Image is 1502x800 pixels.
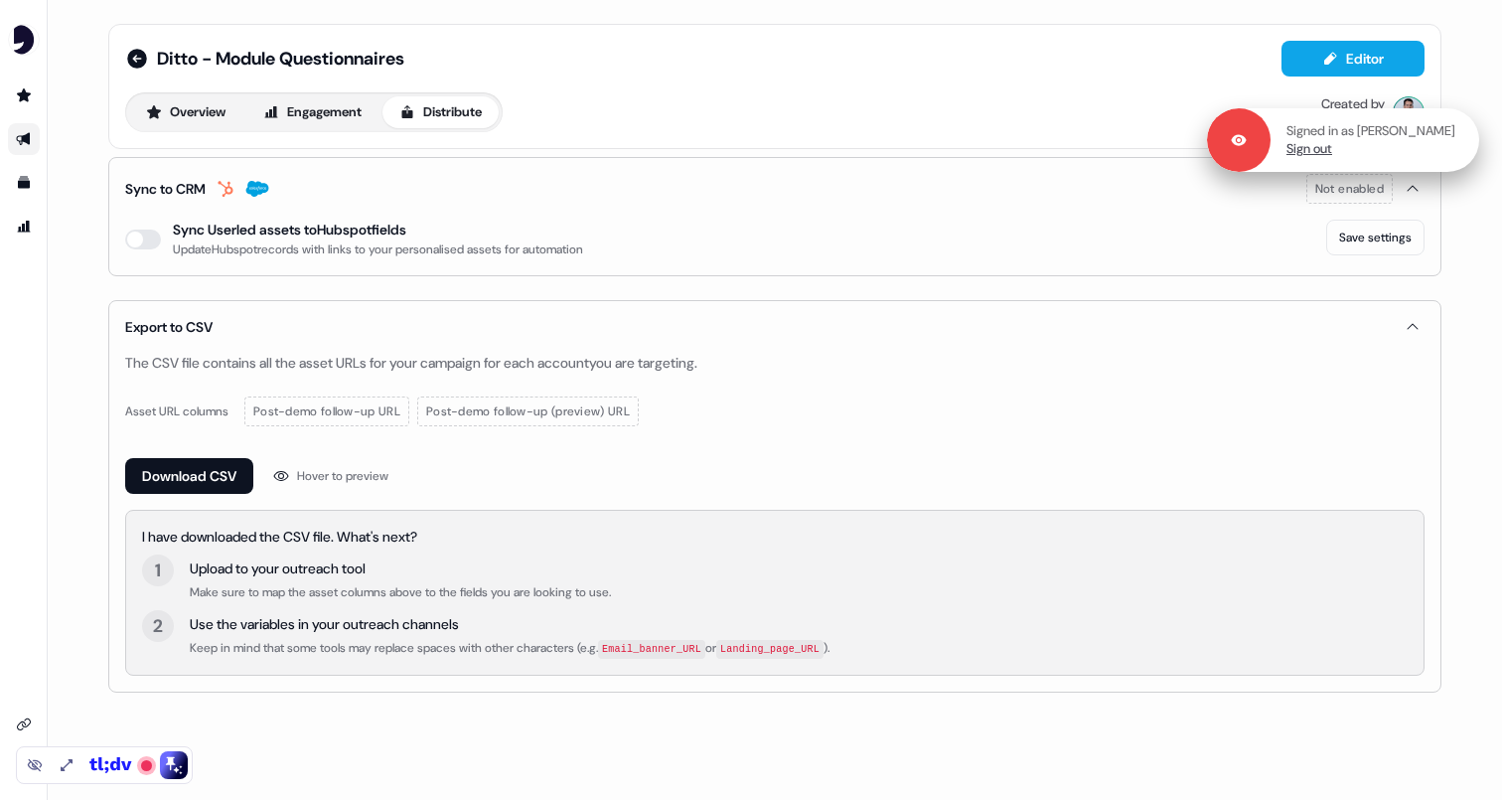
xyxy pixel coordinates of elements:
[173,240,583,259] div: Update Hubspot records with links to your personalised assets for automation
[8,752,40,784] a: Go to integrations
[1286,122,1455,140] p: Signed in as [PERSON_NAME]
[142,527,1408,547] div: I have downloaded the CSV file. What's next?
[125,179,206,199] div: Sync to CRM
[297,466,388,486] div: Hover to preview
[246,96,378,128] button: Engagement
[155,559,161,582] div: 1
[190,614,829,634] div: Use the variables in your outreach channels
[1286,140,1332,158] a: Sign out
[1315,179,1384,199] span: Not enabled
[8,211,40,242] a: Go to attribution
[125,158,1425,220] button: Sync to CRMNot enabled
[1326,220,1425,255] button: Save settings
[125,353,1425,373] div: The CSV file contains all the asset URLs for your campaign for each account you are targeting.
[8,123,40,155] a: Go to outbound experience
[426,401,630,421] span: Post-demo follow-up (preview) URL
[125,317,213,337] div: Export to CSV
[8,709,40,740] a: Go to integrations
[382,96,499,128] button: Distribute
[190,582,611,602] div: Make sure to map the asset columns above to the fields you are looking to use.
[253,401,400,421] span: Post-demo follow-up URL
[8,167,40,199] a: Go to templates
[190,559,611,578] div: Upload to your outreach tool
[598,640,705,659] code: Email_banner_URL
[125,458,253,494] button: Download CSV
[1393,96,1425,128] img: Ugo
[173,220,406,240] div: Sync Userled assets to Hubspot fields
[1321,96,1385,112] div: Created by
[1281,51,1425,72] a: Editor
[716,640,824,659] code: Landing_page_URL
[125,301,1425,353] button: Export to CSV
[8,80,40,111] a: Go to prospects
[125,401,228,421] div: Asset URL columns
[157,47,404,71] span: Ditto - Module Questionnaires
[129,96,242,128] button: Overview
[190,638,829,659] div: Keep in mind that some tools may replace spaces with other characters (e.g. or ).
[125,220,1425,275] div: Sync to CRMNot enabled
[153,614,163,638] div: 2
[125,353,1425,692] div: Export to CSV
[1281,41,1425,77] button: Editor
